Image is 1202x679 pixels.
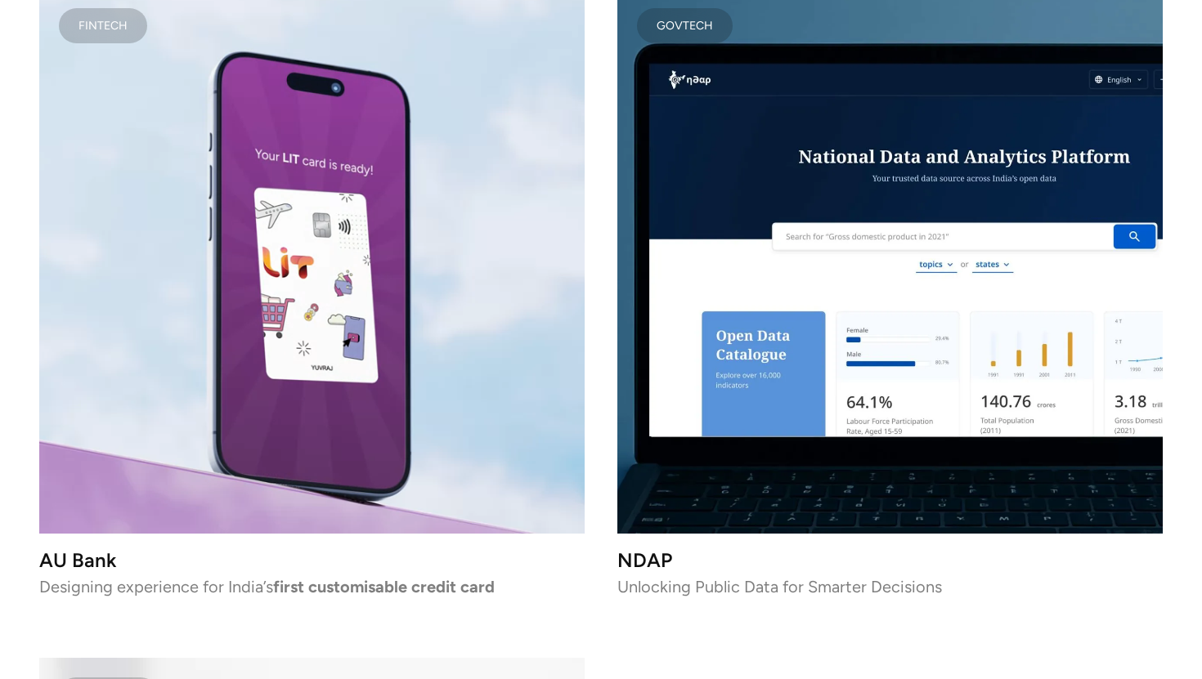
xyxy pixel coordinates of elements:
[39,553,585,567] h3: AU Bank
[617,553,1163,567] h3: NDAP
[617,581,1163,592] p: Unlocking Public Data for Smarter Decisions
[273,577,495,596] strong: first customisable credit card
[78,21,128,29] div: Fintech
[39,581,585,592] p: Designing experience for India’s
[657,21,713,29] div: GovTech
